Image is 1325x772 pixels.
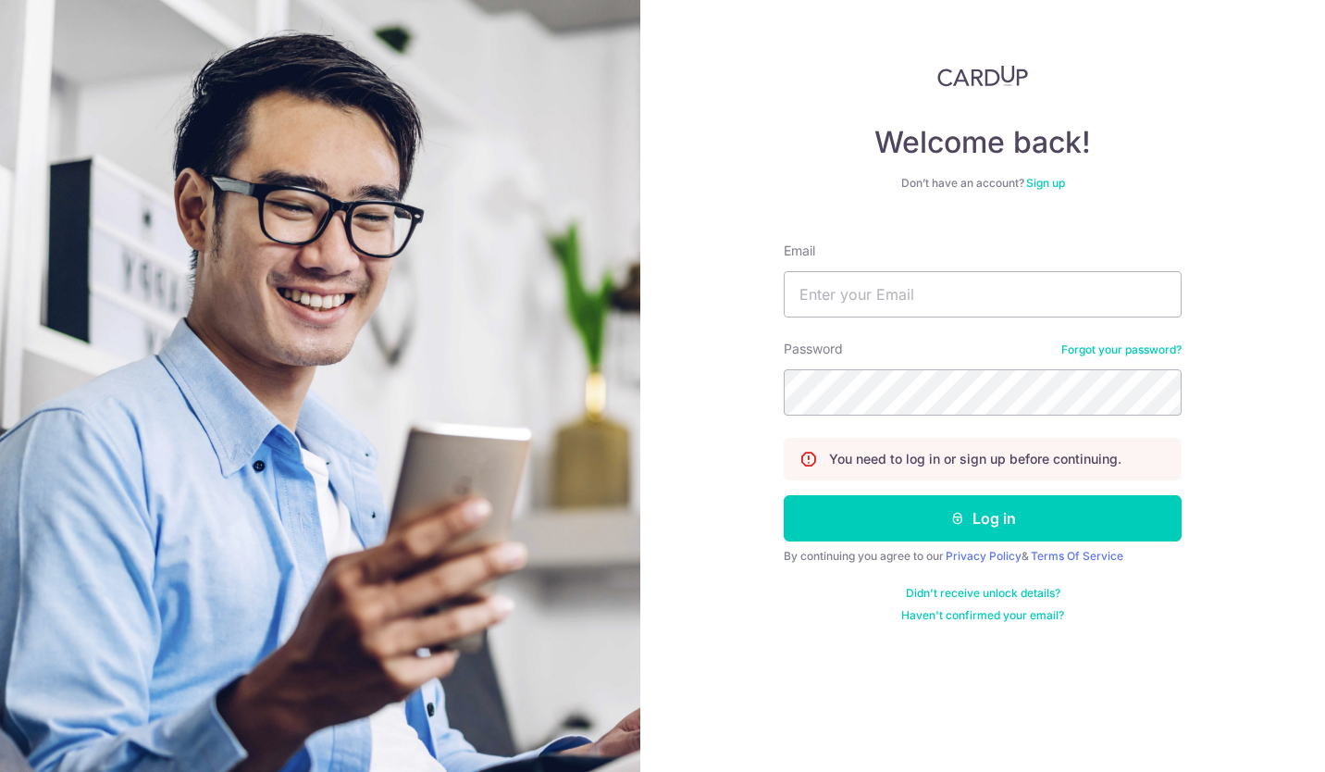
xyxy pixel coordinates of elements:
[906,586,1060,601] a: Didn't receive unlock details?
[784,124,1182,161] h4: Welcome back!
[784,340,843,358] label: Password
[937,65,1028,87] img: CardUp Logo
[1031,549,1123,563] a: Terms Of Service
[901,608,1064,623] a: Haven't confirmed your email?
[784,495,1182,542] button: Log in
[784,549,1182,564] div: By continuing you agree to our &
[946,549,1022,563] a: Privacy Policy
[829,450,1121,468] p: You need to log in or sign up before continuing.
[1061,342,1182,357] a: Forgot your password?
[784,176,1182,191] div: Don’t have an account?
[1026,176,1065,190] a: Sign up
[784,242,815,260] label: Email
[784,271,1182,318] input: Enter your Email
